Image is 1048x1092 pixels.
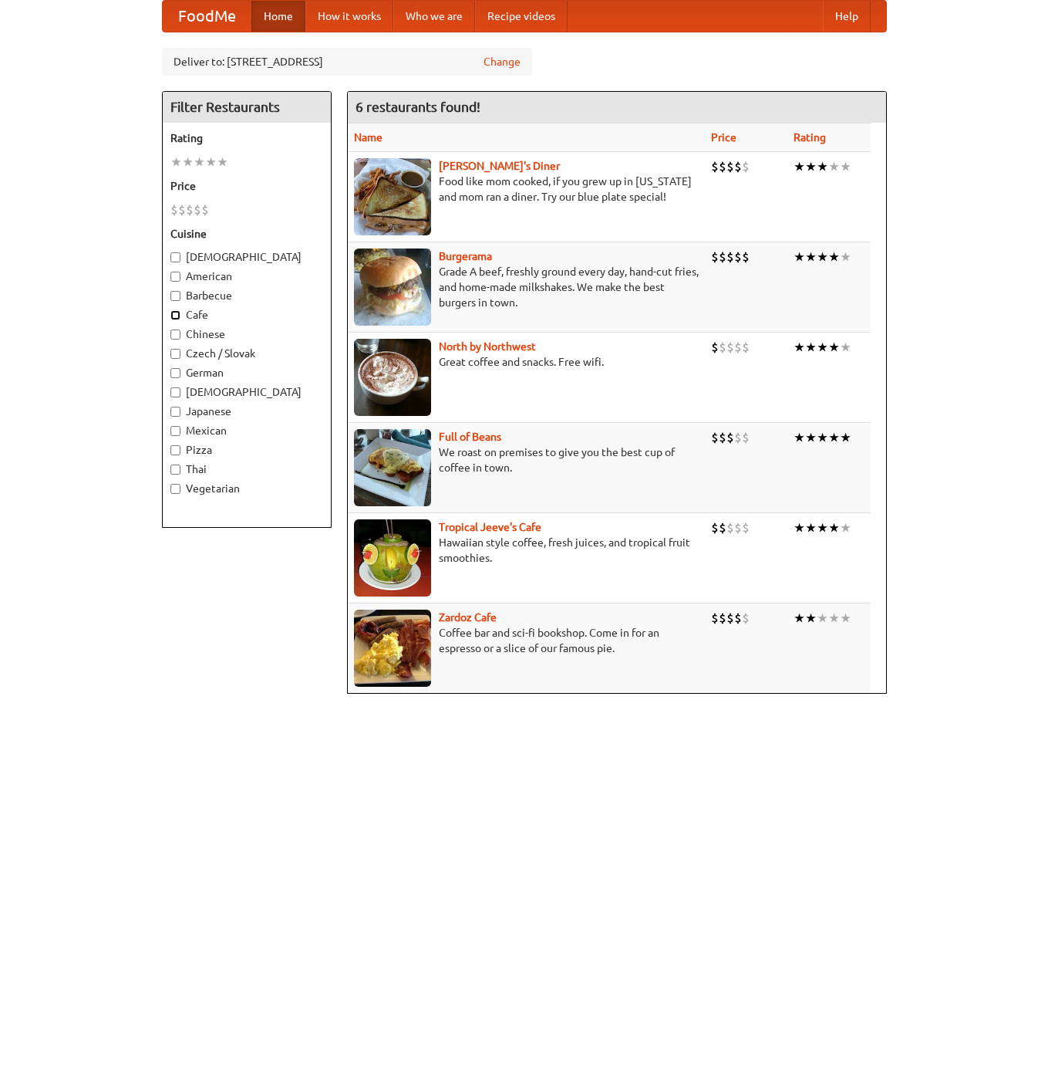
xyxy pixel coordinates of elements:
[354,354,699,370] p: Great coffee and snacks. Free wifi.
[734,610,742,627] li: $
[170,404,323,419] label: Japanese
[439,431,501,443] a: Full of Beans
[805,429,817,446] li: ★
[805,610,817,627] li: ★
[828,429,840,446] li: ★
[734,158,742,175] li: $
[170,426,180,436] input: Mexican
[354,535,699,566] p: Hawaiian style coffee, fresh juices, and tropical fruit smoothies.
[182,154,194,171] li: ★
[170,481,323,496] label: Vegetarian
[794,248,805,265] li: ★
[711,429,719,446] li: $
[201,201,209,218] li: $
[170,154,182,171] li: ★
[719,339,726,356] li: $
[439,160,560,172] a: [PERSON_NAME]'s Diner
[742,429,750,446] li: $
[840,610,851,627] li: ★
[711,339,719,356] li: $
[794,339,805,356] li: ★
[719,429,726,446] li: $
[828,519,840,536] li: ★
[170,288,323,303] label: Barbecue
[170,349,180,359] input: Czech / Slovak
[186,201,194,218] li: $
[742,519,750,536] li: $
[170,465,180,475] input: Thai
[170,307,323,323] label: Cafe
[794,429,805,446] li: ★
[354,625,699,656] p: Coffee bar and sci-fi bookshop. Come in for an espresso or a slice of our famous pie.
[170,442,323,458] label: Pizza
[794,610,805,627] li: ★
[828,610,840,627] li: ★
[163,92,331,123] h4: Filter Restaurants
[817,158,828,175] li: ★
[742,339,750,356] li: $
[719,248,726,265] li: $
[439,250,492,262] a: Burgerama
[354,264,699,310] p: Grade A beef, freshly ground every day, hand-cut fries, and home-made milkshakes. We make the bes...
[726,519,734,536] li: $
[840,339,851,356] li: ★
[719,158,726,175] li: $
[354,158,431,235] img: sallys.jpg
[170,272,180,282] input: American
[217,154,228,171] li: ★
[170,249,323,265] label: [DEMOGRAPHIC_DATA]
[354,174,699,205] p: Food like mom cooked, if you grew up in [US_STATE] and mom ran a diner. Try our blue plate special!
[170,365,323,380] label: German
[393,1,475,32] a: Who we are
[840,429,851,446] li: ★
[726,339,734,356] li: $
[439,340,536,353] a: North by Northwest
[734,248,742,265] li: $
[439,521,541,533] b: Tropical Jeeve's Cafe
[354,610,431,687] img: zardoz.jpg
[170,252,180,262] input: [DEMOGRAPHIC_DATA]
[170,484,180,494] input: Vegetarian
[170,178,323,194] h5: Price
[719,519,726,536] li: $
[354,445,699,475] p: We roast on premises to give you the best cup of coffee in town.
[805,519,817,536] li: ★
[840,519,851,536] li: ★
[711,610,719,627] li: $
[170,387,180,397] input: [DEMOGRAPHIC_DATA]
[734,339,742,356] li: $
[711,158,719,175] li: $
[817,248,828,265] li: ★
[726,429,734,446] li: $
[170,423,323,438] label: Mexican
[742,158,750,175] li: $
[711,131,736,144] a: Price
[251,1,305,32] a: Home
[805,248,817,265] li: ★
[726,158,734,175] li: $
[194,201,201,218] li: $
[170,291,180,301] input: Barbecue
[170,226,323,242] h5: Cuisine
[170,445,180,455] input: Pizza
[840,158,851,175] li: ★
[170,269,323,284] label: American
[726,248,734,265] li: $
[817,610,828,627] li: ★
[794,158,805,175] li: ★
[817,519,828,536] li: ★
[194,154,205,171] li: ★
[719,610,726,627] li: $
[162,48,532,76] div: Deliver to: [STREET_ADDRESS]
[170,461,323,477] label: Thai
[711,519,719,536] li: $
[439,611,497,624] a: Zardoz Cafe
[840,248,851,265] li: ★
[484,54,521,69] a: Change
[711,248,719,265] li: $
[170,330,180,340] input: Chinese
[805,339,817,356] li: ★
